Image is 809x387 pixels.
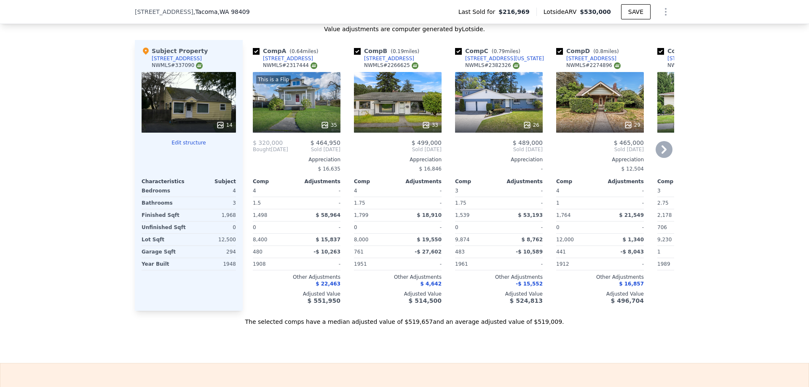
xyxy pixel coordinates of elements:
div: - [602,197,644,209]
div: [DATE] [253,146,288,153]
div: Adjusted Value [455,291,543,297]
div: 14 [216,121,233,129]
span: $ 489,000 [513,139,543,146]
span: $ 22,463 [316,281,340,287]
div: - [602,185,644,197]
div: Comp D [556,47,622,55]
span: $ 21,549 [619,212,644,218]
span: 1 [657,249,661,255]
div: 1908 [253,258,295,270]
div: Value adjustments are computer generated by Lotside . [135,25,674,33]
span: 9,874 [455,237,469,243]
div: Garage Sqft [142,246,187,258]
div: Appreciation [253,156,340,163]
span: $ 464,950 [311,139,340,146]
div: - [399,258,442,270]
span: -$ 15,552 [516,281,543,287]
span: 8,400 [253,237,267,243]
div: 294 [190,246,236,258]
span: $ 551,950 [308,297,340,304]
span: 3 [455,188,458,194]
div: Adjusted Value [556,291,644,297]
span: 706 [657,224,667,230]
span: 1,539 [455,212,469,218]
div: - [399,197,442,209]
div: Comp E [657,47,726,55]
span: 0 [253,224,256,230]
span: $ 53,193 [518,212,543,218]
div: 12,500 [190,234,236,246]
div: NWMLS # 2317444 [263,62,317,69]
div: Appreciation [455,156,543,163]
span: -$ 10,589 [516,249,543,255]
div: Adjusted Value [253,291,340,297]
div: - [501,258,543,270]
div: 1912 [556,258,598,270]
div: Other Adjustments [455,274,543,280]
span: 8,000 [354,237,368,243]
span: $ 1,340 [623,237,644,243]
div: Finished Sqft [142,209,187,221]
span: 0.8 [595,48,603,54]
div: Adjusted Value [354,291,442,297]
span: $ 4,642 [421,281,442,287]
div: Subject [189,178,236,185]
span: $ 320,000 [253,139,283,146]
div: - [298,222,340,233]
span: Sold [DATE] [288,146,340,153]
span: 761 [354,249,364,255]
span: [STREET_ADDRESS] [135,8,193,16]
span: $ 15,837 [316,237,340,243]
div: 4 [190,185,236,197]
div: - [298,185,340,197]
div: The selected comps have a median adjusted value of $519,657 and an average adjusted value of $519... [135,311,674,326]
span: $ 465,000 [614,139,644,146]
span: Sold [DATE] [455,146,543,153]
span: ( miles) [286,48,321,54]
img: NWMLS Logo [196,62,203,69]
a: [STREET_ADDRESS] [556,55,616,62]
div: - [602,222,644,233]
span: $ 16,635 [318,166,340,172]
span: $ 16,846 [419,166,442,172]
span: ( miles) [590,48,622,54]
div: 1951 [354,258,396,270]
div: Comp B [354,47,423,55]
span: $ 514,500 [409,297,442,304]
div: Appreciation [657,156,745,163]
div: 29 [624,121,640,129]
span: 0 [354,224,357,230]
div: Bedrooms [142,185,187,197]
div: 1.5 [253,197,295,209]
div: - [501,222,543,233]
div: Adjustments [398,178,442,185]
div: Year Built [142,258,187,270]
span: 4 [354,188,357,194]
span: 2,178 [657,212,672,218]
div: Other Adjustments [556,274,644,280]
div: NWMLS # 337090 [152,62,203,69]
a: [STREET_ADDRESS] [354,55,414,62]
div: Other Adjustments [354,274,442,280]
div: Comp [556,178,600,185]
div: [STREET_ADDRESS] [152,55,202,62]
span: 0 [556,224,560,230]
div: [STREET_ADDRESS] [263,55,313,62]
span: Lotside ARV [544,8,580,16]
div: - [602,258,644,270]
div: Bathrooms [142,197,187,209]
button: SAVE [621,4,651,19]
div: 1989 [657,258,699,270]
div: Comp [253,178,297,185]
div: 1,968 [190,209,236,221]
span: 12,000 [556,237,574,243]
img: NWMLS Logo [412,62,418,69]
div: - [501,185,543,197]
div: - [298,197,340,209]
span: 0 [455,224,458,230]
img: NWMLS Logo [614,62,621,69]
img: NWMLS Logo [513,62,520,69]
span: $530,000 [580,8,611,15]
div: - [399,185,442,197]
span: ( miles) [387,48,423,54]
